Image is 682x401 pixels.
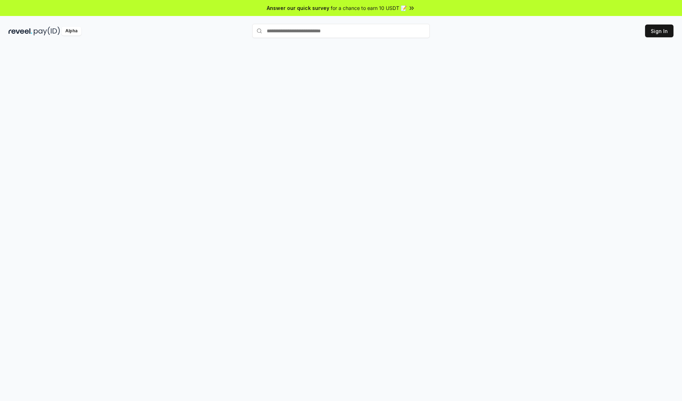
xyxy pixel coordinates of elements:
span: Answer our quick survey [267,4,329,12]
img: reveel_dark [9,27,32,36]
div: Alpha [61,27,81,36]
span: for a chance to earn 10 USDT 📝 [331,4,407,12]
img: pay_id [34,27,60,36]
button: Sign In [645,25,673,37]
